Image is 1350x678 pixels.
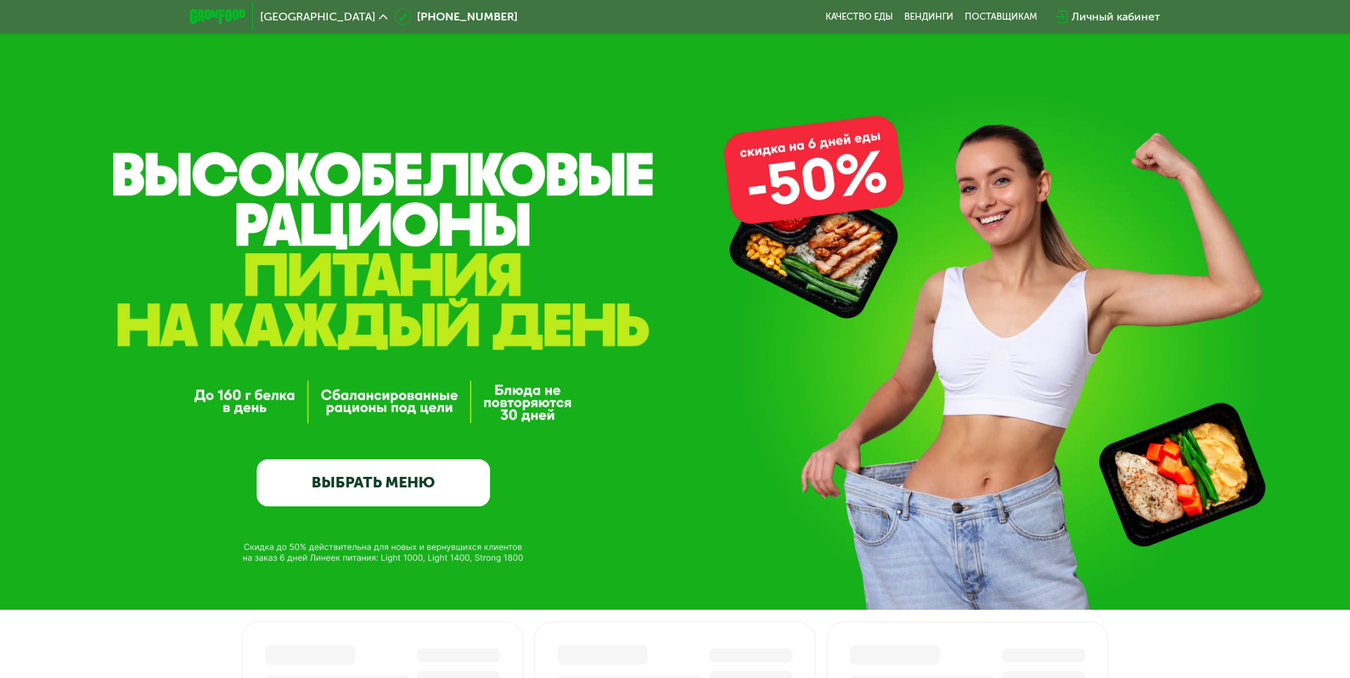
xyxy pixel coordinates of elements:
[904,11,953,23] a: Вендинги
[260,11,375,23] span: [GEOGRAPHIC_DATA]
[825,11,893,23] a: Качество еды
[257,459,490,506] a: ВЫБРАТЬ МЕНЮ
[394,8,517,25] a: [PHONE_NUMBER]
[1072,8,1160,25] div: Личный кабинет
[965,11,1037,23] div: поставщикам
